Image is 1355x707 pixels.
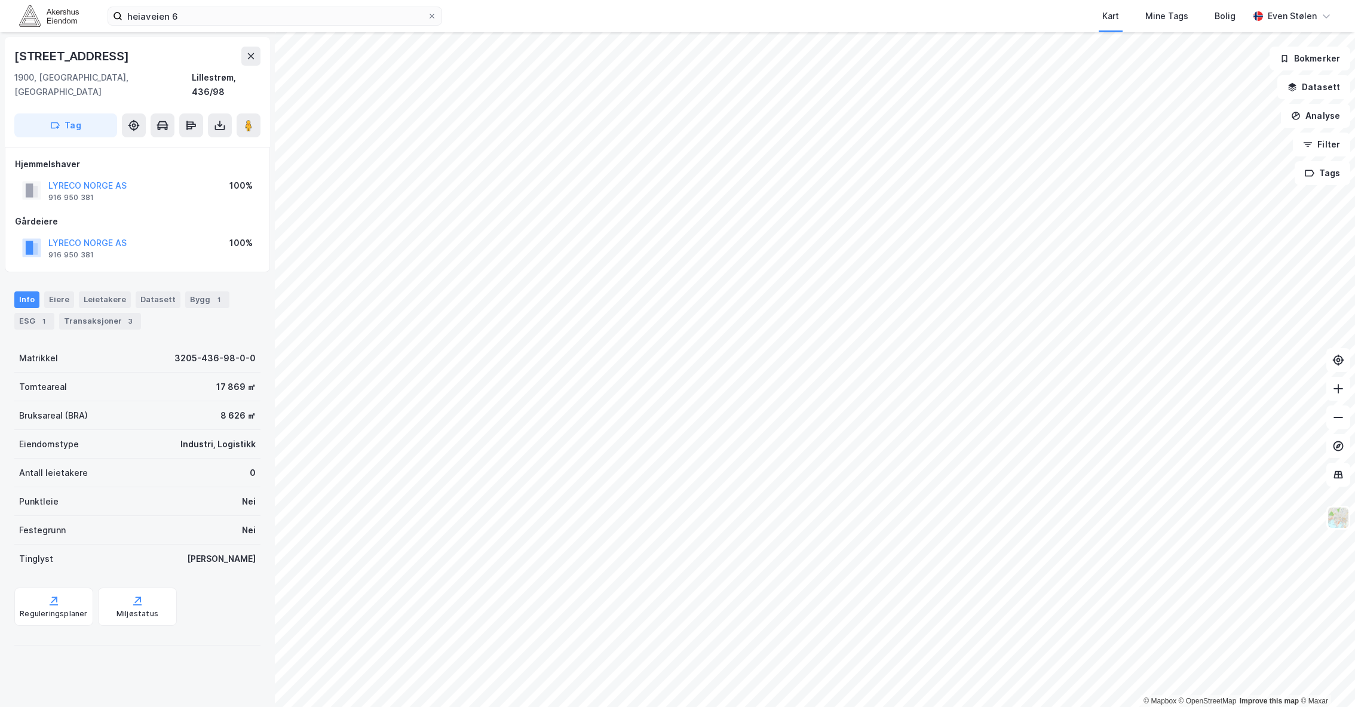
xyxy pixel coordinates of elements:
[1295,650,1355,707] div: Kontrollprogram for chat
[220,408,256,423] div: 8 626 ㎡
[19,552,53,566] div: Tinglyst
[38,315,50,327] div: 1
[79,291,131,308] div: Leietakere
[242,523,256,537] div: Nei
[229,236,253,250] div: 100%
[14,70,192,99] div: 1900, [GEOGRAPHIC_DATA], [GEOGRAPHIC_DATA]
[59,313,141,330] div: Transaksjoner
[122,7,427,25] input: Søk på adresse, matrikkel, gårdeiere, leietakere eller personer
[1240,697,1299,705] a: Improve this map
[44,291,74,308] div: Eiere
[19,380,67,394] div: Tomteareal
[19,494,59,509] div: Punktleie
[19,437,79,451] div: Eiendomstype
[14,313,54,330] div: ESG
[48,250,94,260] div: 916 950 381
[1281,104,1350,128] button: Analyse
[1295,161,1350,185] button: Tags
[20,609,87,619] div: Reguleringsplaner
[250,466,256,480] div: 0
[19,351,58,365] div: Matrikkel
[136,291,180,308] div: Datasett
[19,523,66,537] div: Festegrunn
[1145,9,1188,23] div: Mine Tags
[1102,9,1119,23] div: Kart
[1293,133,1350,156] button: Filter
[1179,697,1237,705] a: OpenStreetMap
[242,494,256,509] div: Nei
[14,113,117,137] button: Tag
[174,351,256,365] div: 3205-436-98-0-0
[1327,506,1350,529] img: Z
[187,552,256,566] div: [PERSON_NAME]
[48,193,94,202] div: 916 950 381
[1295,650,1355,707] iframe: Chat Widget
[14,47,131,66] div: [STREET_ADDRESS]
[229,179,253,193] div: 100%
[19,408,88,423] div: Bruksareal (BRA)
[15,214,260,229] div: Gårdeiere
[117,609,158,619] div: Miljøstatus
[19,5,79,26] img: akershus-eiendom-logo.9091f326c980b4bce74ccdd9f866810c.svg
[1268,9,1317,23] div: Even Stølen
[124,315,136,327] div: 3
[14,291,39,308] div: Info
[15,157,260,171] div: Hjemmelshaver
[180,437,256,451] div: Industri, Logistikk
[216,380,256,394] div: 17 869 ㎡
[1277,75,1350,99] button: Datasett
[213,294,225,306] div: 1
[1144,697,1176,705] a: Mapbox
[185,291,229,308] div: Bygg
[1215,9,1236,23] div: Bolig
[19,466,88,480] div: Antall leietakere
[1270,47,1350,70] button: Bokmerker
[192,70,260,99] div: Lillestrøm, 436/98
